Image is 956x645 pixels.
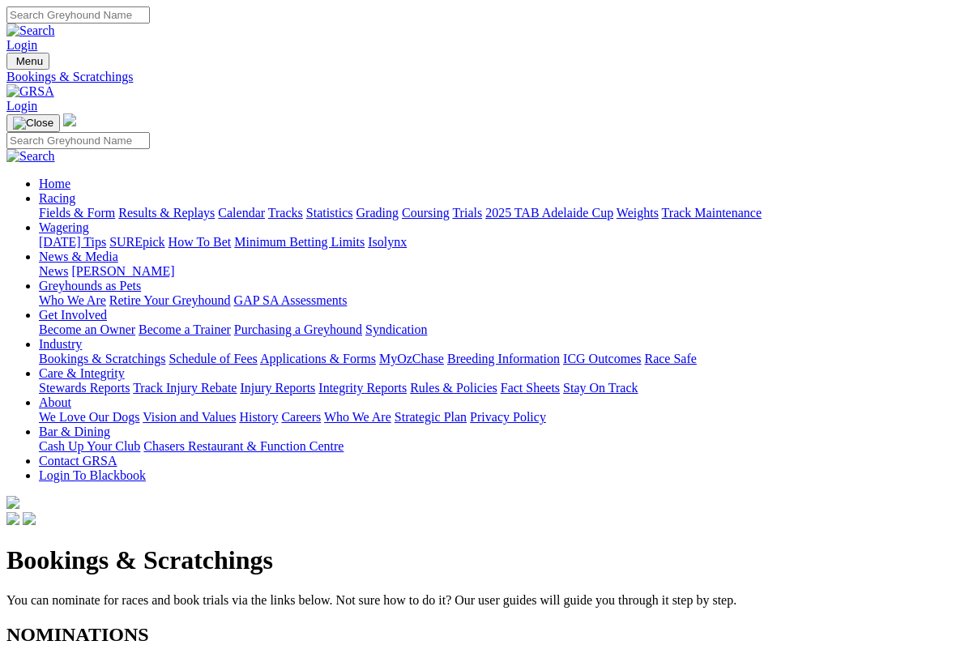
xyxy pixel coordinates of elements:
a: History [239,410,278,424]
a: Who We Are [324,410,391,424]
a: We Love Our Dogs [39,410,139,424]
a: Retire Your Greyhound [109,293,231,307]
a: Greyhounds as Pets [39,279,141,293]
a: GAP SA Assessments [234,293,348,307]
a: Industry [39,337,82,351]
a: Login [6,99,37,113]
img: Close [13,117,53,130]
a: Results & Replays [118,206,215,220]
a: Become a Trainer [139,322,231,336]
a: Vision and Values [143,410,236,424]
a: Who We Are [39,293,106,307]
a: Login [6,38,37,52]
p: You can nominate for races and book trials via the links below. Not sure how to do it? Our user g... [6,593,950,608]
a: About [39,395,71,409]
a: Rules & Policies [410,381,497,395]
a: Syndication [365,322,427,336]
a: Contact GRSA [39,454,117,468]
a: Privacy Policy [470,410,546,424]
a: Trials [452,206,482,220]
a: Bar & Dining [39,425,110,438]
a: Fact Sheets [501,381,560,395]
a: ICG Outcomes [563,352,641,365]
div: Greyhounds as Pets [39,293,950,308]
a: Coursing [402,206,450,220]
a: MyOzChase [379,352,444,365]
a: Cash Up Your Club [39,439,140,453]
a: Applications & Forms [260,352,376,365]
a: Grading [356,206,399,220]
div: About [39,410,950,425]
a: Race Safe [644,352,696,365]
a: Schedule of Fees [169,352,257,365]
span: Menu [16,55,43,67]
button: Toggle navigation [6,114,60,132]
img: facebook.svg [6,512,19,525]
a: How To Bet [169,235,232,249]
img: logo-grsa-white.png [6,496,19,509]
a: Injury Reports [240,381,315,395]
div: Wagering [39,235,950,250]
input: Search [6,132,150,149]
a: Weights [617,206,659,220]
a: Care & Integrity [39,366,125,380]
div: Racing [39,206,950,220]
div: Bar & Dining [39,439,950,454]
img: GRSA [6,84,54,99]
a: Isolynx [368,235,407,249]
a: Get Involved [39,308,107,322]
button: Toggle navigation [6,53,49,70]
a: Minimum Betting Limits [234,235,365,249]
div: Care & Integrity [39,381,950,395]
a: Become an Owner [39,322,135,336]
a: Chasers Restaurant & Function Centre [143,439,344,453]
a: Fields & Form [39,206,115,220]
a: Integrity Reports [318,381,407,395]
a: Tracks [268,206,303,220]
a: Wagering [39,220,89,234]
a: Login To Blackbook [39,468,146,482]
a: Bookings & Scratchings [39,352,165,365]
a: Home [39,177,70,190]
a: Careers [281,410,321,424]
a: Stay On Track [563,381,638,395]
h1: Bookings & Scratchings [6,545,950,575]
a: Track Injury Rebate [133,381,237,395]
a: Racing [39,191,75,205]
a: SUREpick [109,235,164,249]
a: Purchasing a Greyhound [234,322,362,336]
img: logo-grsa-white.png [63,113,76,126]
img: twitter.svg [23,512,36,525]
a: News [39,264,68,278]
div: News & Media [39,264,950,279]
a: Strategic Plan [395,410,467,424]
a: Statistics [306,206,353,220]
a: Calendar [218,206,265,220]
div: Industry [39,352,950,366]
img: Search [6,23,55,38]
a: News & Media [39,250,118,263]
input: Search [6,6,150,23]
a: [DATE] Tips [39,235,106,249]
a: Bookings & Scratchings [6,70,950,84]
img: Search [6,149,55,164]
a: [PERSON_NAME] [71,264,174,278]
a: 2025 TAB Adelaide Cup [485,206,613,220]
a: Track Maintenance [662,206,762,220]
div: Get Involved [39,322,950,337]
a: Breeding Information [447,352,560,365]
a: Stewards Reports [39,381,130,395]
